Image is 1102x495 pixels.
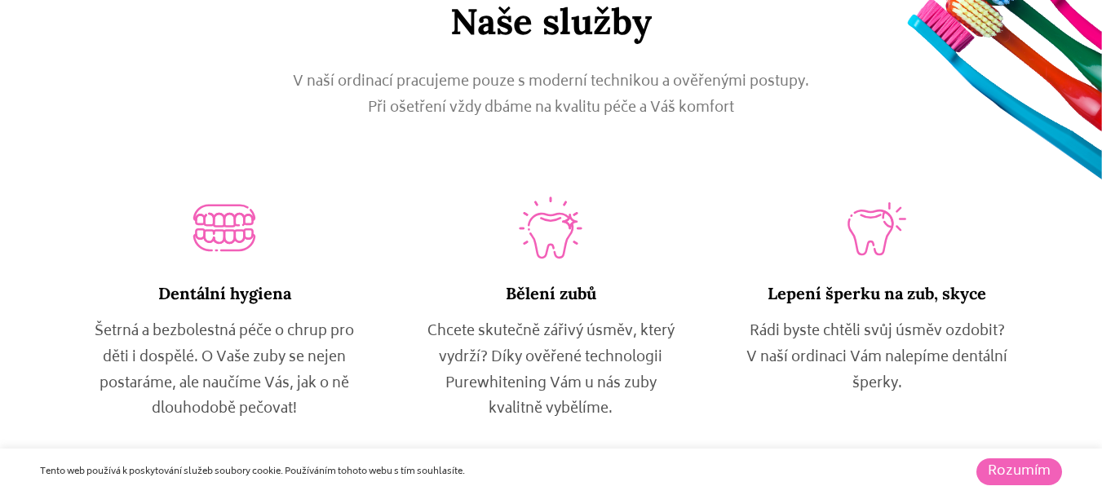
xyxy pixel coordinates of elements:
[746,320,1007,397] p: Rádi byste chtěli svůj úsměv ozdobit? V naší ordinaci Vám nalepíme dentální šperky.
[506,283,596,303] span: Bělení zubů
[95,320,356,422] p: Šetrná a bezbolestná péče o chrup pro děti i dospělé. O Vaše zuby se nejen postaráme, ale naučíme...
[40,465,755,480] div: Tento web používá k poskytování služeb soubory cookie. Používáním tohoto webu s tím souhlasíte.
[158,283,291,303] span: Dentální hygiena
[420,320,681,422] p: Chcete skutečně zářivý úsměv, který vydrží? Díky ověřené technologii Purewhitening Vám u nás zuby...
[976,458,1062,485] a: Rozumím
[768,283,986,303] span: Lepení šperku na zub, skyce
[254,70,849,122] p: V naší ordinací pracujeme pouze s moderní technikou a ověřenými postupy. Při ošetření vždy dbáme ...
